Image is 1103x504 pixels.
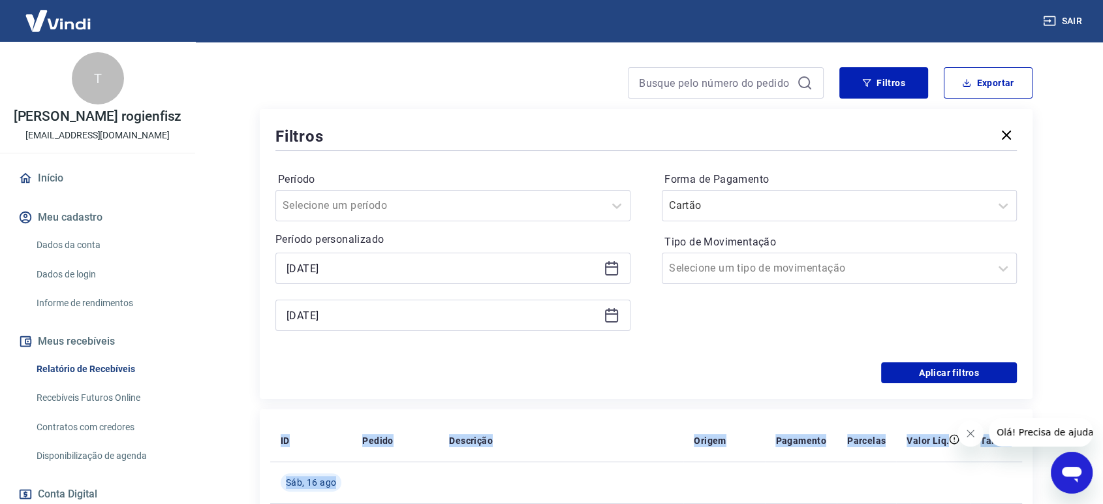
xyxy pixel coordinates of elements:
iframe: Mensagem da empresa [989,418,1093,447]
label: Tipo de Movimentação [664,234,1014,250]
button: Meus recebíveis [16,327,179,356]
div: T [72,52,124,104]
p: [PERSON_NAME] rogienfisz [14,110,182,123]
p: Pedido [362,434,393,447]
a: Início [16,164,179,193]
p: ID [281,434,290,447]
button: Aplicar filtros [881,362,1017,383]
img: Vindi [16,1,101,40]
p: Descrição [449,434,493,447]
p: Valor Líq. [907,434,949,447]
p: Origem [694,434,726,447]
iframe: Fechar mensagem [957,420,984,447]
p: Pagamento [775,434,826,447]
a: Dados de login [31,261,179,288]
a: Recebíveis Futuros Online [31,385,179,411]
input: Busque pelo número do pedido [639,73,792,93]
a: Informe de rendimentos [31,290,179,317]
label: Período [278,172,628,187]
p: [EMAIL_ADDRESS][DOMAIN_NAME] [25,129,170,142]
label: Forma de Pagamento [664,172,1014,187]
button: Filtros [839,67,928,99]
button: Sair [1040,9,1087,33]
span: Sáb, 16 ago [286,476,336,489]
a: Disponibilização de agenda [31,443,179,469]
button: Exportar [944,67,1033,99]
a: Relatório de Recebíveis [31,356,179,383]
iframe: Botão para abrir a janela de mensagens [1051,452,1093,494]
input: Data inicial [287,259,598,278]
a: Contratos com credores [31,414,179,441]
button: Meu cadastro [16,203,179,232]
p: Parcelas [847,434,886,447]
a: Dados da conta [31,232,179,259]
span: Olá! Precisa de ajuda? [8,9,110,20]
h5: Filtros [275,126,324,147]
input: Data final [287,306,598,325]
p: Período personalizado [275,232,630,247]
